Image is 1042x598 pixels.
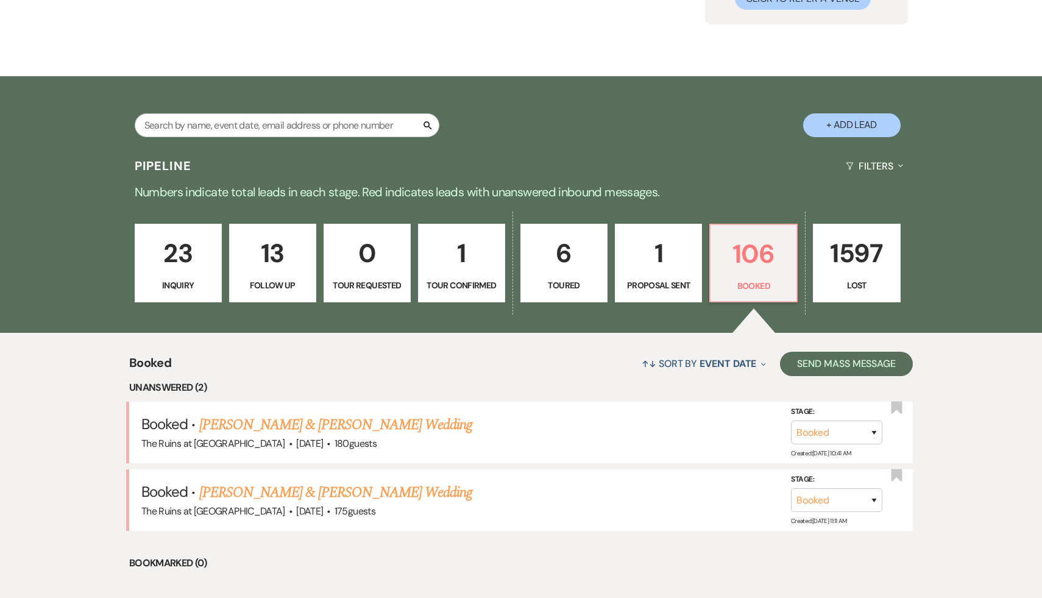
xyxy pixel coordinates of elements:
[791,473,882,486] label: Stage:
[135,224,222,303] a: 23Inquiry
[426,233,497,274] p: 1
[331,279,403,292] p: Tour Requested
[143,279,214,292] p: Inquiry
[821,233,892,274] p: 1597
[426,279,497,292] p: Tour Confirmed
[296,437,323,450] span: [DATE]
[237,233,308,274] p: 13
[709,224,798,303] a: 106Booked
[199,414,472,436] a: [PERSON_NAME] & [PERSON_NAME] Wedding
[791,517,846,525] span: Created: [DATE] 11:11 AM
[791,405,882,418] label: Stage:
[803,113,901,137] button: + Add Lead
[813,224,900,303] a: 1597Lost
[141,437,285,450] span: The Ruins at [GEOGRAPHIC_DATA]
[135,157,192,174] h3: Pipeline
[637,347,771,380] button: Sort By Event Date
[82,182,960,202] p: Numbers indicate total leads in each stage. Red indicates leads with unanswered inbound messages.
[623,279,694,292] p: Proposal Sent
[615,224,702,303] a: 1Proposal Sent
[199,482,472,504] a: [PERSON_NAME] & [PERSON_NAME] Wedding
[229,224,316,303] a: 13Follow Up
[418,224,505,303] a: 1Tour Confirmed
[141,415,188,433] span: Booked
[335,437,377,450] span: 180 guests
[129,555,913,571] li: Bookmarked (0)
[821,279,892,292] p: Lost
[791,449,851,457] span: Created: [DATE] 10:41 AM
[296,505,323,518] span: [DATE]
[135,113,439,137] input: Search by name, event date, email address or phone number
[528,233,600,274] p: 6
[780,352,913,376] button: Send Mass Message
[528,279,600,292] p: Toured
[718,279,789,293] p: Booked
[129,354,171,380] span: Booked
[335,505,375,518] span: 175 guests
[642,357,656,370] span: ↑↓
[520,224,608,303] a: 6Toured
[141,505,285,518] span: The Ruins at [GEOGRAPHIC_DATA]
[841,150,907,182] button: Filters
[129,380,913,396] li: Unanswered (2)
[623,233,694,274] p: 1
[700,357,756,370] span: Event Date
[143,233,214,274] p: 23
[237,279,308,292] p: Follow Up
[331,233,403,274] p: 0
[324,224,411,303] a: 0Tour Requested
[141,482,188,501] span: Booked
[718,233,789,274] p: 106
